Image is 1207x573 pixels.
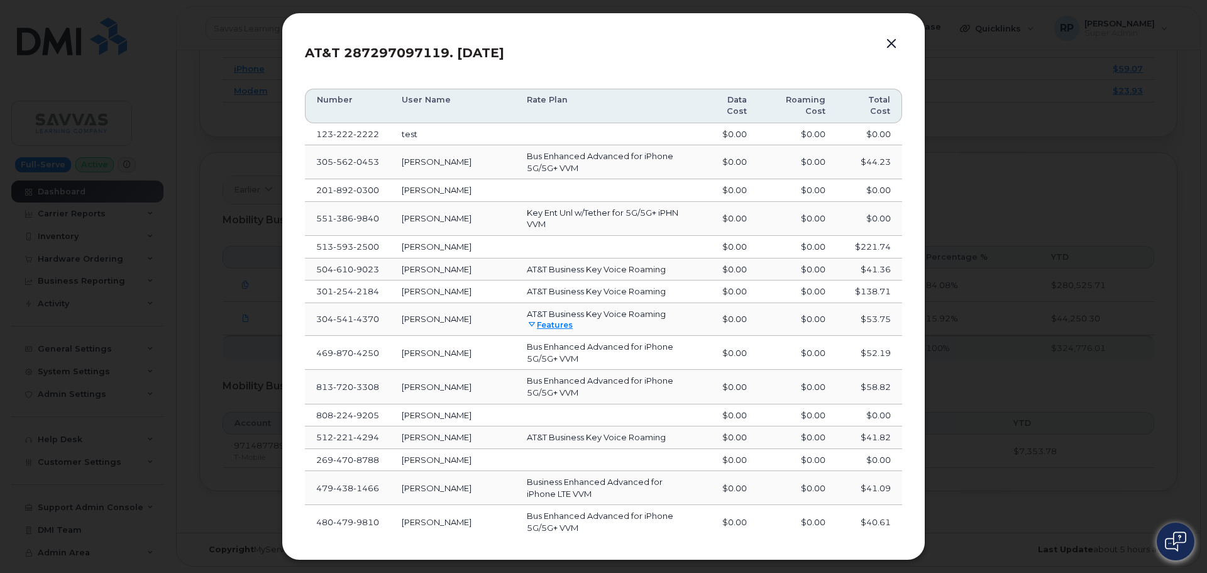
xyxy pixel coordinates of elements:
[353,314,379,324] span: 4370
[837,281,902,303] td: $138.71
[758,281,837,303] td: $0.00
[758,236,837,259] td: $0.00
[390,303,515,337] td: [PERSON_NAME]
[527,320,573,330] a: Features
[527,286,686,298] div: AT&T Business Key Voice Roaming
[353,264,379,274] span: 9023
[316,348,379,358] span: 469
[333,242,353,252] span: 593
[353,286,379,296] span: 2184
[698,236,758,259] td: $0.00
[390,281,515,303] td: [PERSON_NAME]
[316,242,379,252] span: 513
[1165,531,1186,552] img: Open chat
[333,286,353,296] span: 254
[390,236,515,259] td: [PERSON_NAME]
[837,236,902,259] td: $221.74
[758,336,837,370] td: $0.00
[698,303,758,337] td: $0.00
[353,348,379,358] span: 4250
[390,259,515,281] td: [PERSON_NAME]
[527,264,686,275] div: AT&T Business Key Voice Roaming
[758,303,837,337] td: $0.00
[353,242,379,252] span: 2500
[837,336,902,370] td: $52.19
[837,303,902,337] td: $53.75
[527,341,686,364] div: Bus Enhanced Advanced for iPhone 5G/5G+ VVM
[527,308,686,320] div: AT&T Business Key Voice Roaming
[333,264,353,274] span: 610
[316,286,379,296] span: 301
[698,336,758,370] td: $0.00
[333,314,353,324] span: 541
[698,259,758,281] td: $0.00
[316,264,379,274] span: 504
[837,259,902,281] td: $41.36
[316,314,379,324] span: 304
[698,281,758,303] td: $0.00
[758,259,837,281] td: $0.00
[390,336,515,370] td: [PERSON_NAME]
[333,348,353,358] span: 870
